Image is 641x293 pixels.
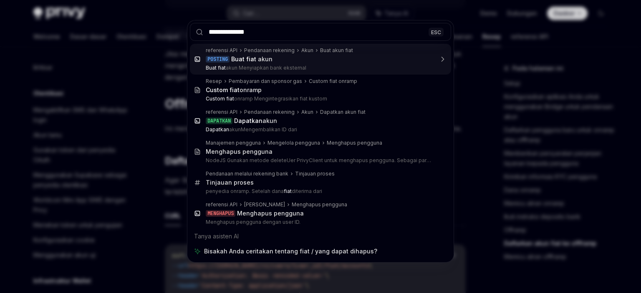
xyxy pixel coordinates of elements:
div: Menghapus pengguna [327,140,382,146]
div: Resep [206,78,222,85]
p: akun Mengembalikan ID dari [206,126,434,133]
div: akun [234,117,277,125]
div: Tanya asisten AI [190,229,451,244]
div: Pendanaan rekening [244,47,295,54]
p: penyedia onramp. Setelah dana diterima dari [206,188,434,195]
b: Buat fiat [206,65,226,71]
b: Dapatkan [234,117,262,124]
div: Buat akun fiat [320,47,353,54]
div: MENGHAPUS [206,210,235,217]
div: Pendanaan melalui rekening bank [206,170,288,177]
p: Menghapus pengguna dengan user ID. [206,219,434,225]
div: [PERSON_NAME] [244,201,285,208]
div: onramp [206,86,262,94]
div: Custom fiat onramp [309,78,357,85]
div: referensi API [206,47,237,54]
div: Menghapus pengguna [206,148,273,155]
div: Mengelola pengguna [268,140,320,146]
div: Manajemen pengguna [206,140,261,146]
div: Tinjauan proses [295,170,335,177]
b: Custom fiat [206,95,234,102]
span: Bisakah Anda ceritakan tentang fiat / yang dapat dihapus? [204,247,377,255]
div: Dapatkan akun fiat [320,109,366,115]
div: Akun [301,47,313,54]
div: akun [231,55,273,63]
b: fiat [284,188,292,194]
p: onramp Mengintegrasikan fiat kustom [206,95,434,102]
div: Akun [301,109,313,115]
div: Pendanaan rekening [244,109,295,115]
div: Menghapus pengguna [237,210,304,217]
div: POSTING [206,56,230,63]
b: Dapatkan [206,126,229,133]
p: akun Menyiapkan bank eksternal [206,65,434,71]
b: Buat fiat [231,55,256,63]
div: DAPATKAN [206,118,232,124]
b: Custom fiat [206,86,240,93]
div: Tinjauan proses [206,179,254,186]
p: NodeJS Gunakan metode deleteUer PrivyClient untuk menghapus pengguna. Sebagai parameter, lulus pe... [206,157,434,164]
div: referensi API [206,109,237,115]
div: ESC [429,28,444,36]
div: referensi API [206,201,237,208]
div: Menghapus pengguna [292,201,347,208]
div: Pembayaran dan sponsor gas [229,78,302,85]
